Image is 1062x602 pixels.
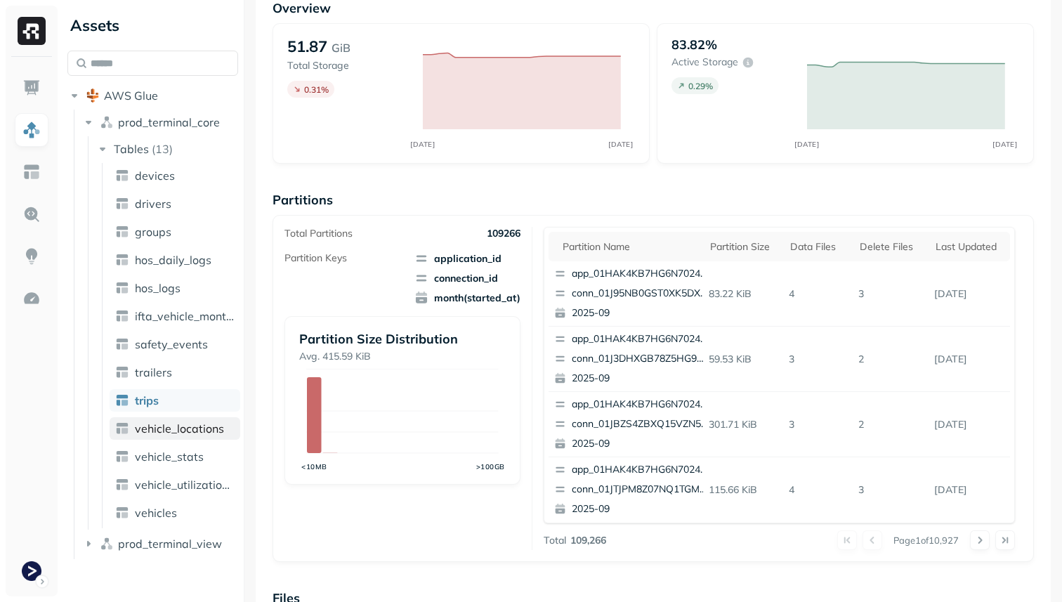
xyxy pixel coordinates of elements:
img: Assets [22,121,41,139]
span: prod_terminal_view [118,537,222,551]
p: Sep 18, 2025 [929,412,1010,437]
p: Partition Keys [284,251,347,265]
p: conn_01JBZS4ZBXQ15VZN5VZN6E9PM8 [572,417,708,431]
p: 59.53 KiB [703,347,784,372]
a: trips [110,389,240,412]
a: hos_daily_logs [110,249,240,271]
img: table [115,478,129,492]
img: table [115,421,129,436]
img: table [115,337,129,351]
a: safety_events [110,333,240,355]
button: AWS Glue [67,84,238,107]
div: Last updated [936,240,1003,254]
img: table [115,450,129,464]
p: 3 [783,347,853,372]
p: 2 [853,412,929,437]
img: Query Explorer [22,205,41,223]
div: Partition size [710,240,777,254]
tspan: [DATE] [609,140,634,148]
img: namespace [100,115,114,129]
p: app_01HAK4KB7HG6N7024210G3S8D5 [572,463,708,477]
a: trailers [110,361,240,384]
p: Sep 18, 2025 [929,478,1010,502]
span: trips [135,393,159,407]
img: table [115,253,129,267]
p: 2 [853,347,929,372]
p: conn_01JTJPM8Z07NQ1TGMRGNFG0G8S [572,483,708,497]
p: 2025-09 [572,502,708,516]
p: Sep 18, 2025 [929,347,1010,372]
p: Active storage [671,55,738,69]
div: Partition name [563,240,696,254]
p: ( 13 ) [152,142,173,156]
button: prod_terminal_view [81,532,239,555]
img: Optimization [22,289,41,308]
img: namespace [100,537,114,551]
a: drivers [110,192,240,215]
img: Asset Explorer [22,163,41,181]
p: Total Partitions [284,227,353,240]
span: ifta_vehicle_months [135,309,235,323]
span: vehicles [135,506,177,520]
span: safety_events [135,337,208,351]
div: Data Files [790,240,846,254]
p: 3 [853,282,929,306]
p: 3 [853,478,929,502]
span: drivers [135,197,171,211]
p: Page 1 of 10,927 [893,534,959,547]
tspan: <10MB [301,462,327,471]
button: app_01HAK4KB7HG6N7024210G3S8D5conn_01J95NB0GST0XK5DXDQB4R3GWX2025-09 [549,261,714,326]
a: vehicle_stats [110,445,240,468]
p: 51.87 [287,37,327,56]
img: Terminal [22,561,41,581]
p: Total [544,534,566,547]
img: table [115,393,129,407]
img: table [115,365,129,379]
p: 0.29 % [688,81,713,91]
button: Tables(13) [96,138,240,160]
p: 301.71 KiB [703,412,784,437]
span: groups [135,225,171,239]
span: hos_logs [135,281,181,295]
button: app_01HAK4KB7HG6N7024210G3S8D5conn_01J3DHXGB78Z5HG9GTQKN1DRJP2025-09 [549,327,714,391]
p: GiB [332,39,350,56]
span: vehicle_locations [135,421,224,436]
p: 109,266 [570,534,606,547]
p: 0.31 % [304,84,329,95]
p: 3 [783,412,853,437]
span: Tables [114,142,149,156]
p: 115.66 KiB [703,478,784,502]
img: table [115,169,129,183]
img: table [115,506,129,520]
div: Assets [67,14,238,37]
p: 4 [783,282,853,306]
p: Avg. 415.59 KiB [299,350,506,363]
a: groups [110,221,240,243]
p: 83.22 KiB [703,282,784,306]
p: Partition Size Distribution [299,331,506,347]
a: hos_logs [110,277,240,299]
span: AWS Glue [104,89,158,103]
tspan: [DATE] [411,140,435,148]
span: vehicle_stats [135,450,204,464]
img: Dashboard [22,79,41,97]
p: 2025-09 [572,437,708,451]
p: 2025-09 [572,372,708,386]
span: devices [135,169,175,183]
p: 83.82% [671,37,717,53]
a: vehicles [110,502,240,524]
p: 109266 [487,227,520,240]
div: Delete Files [860,240,922,254]
tspan: >100GB [476,462,505,471]
tspan: [DATE] [795,140,820,148]
p: conn_01J95NB0GST0XK5DXDQB4R3GWX [572,287,708,301]
a: devices [110,164,240,187]
p: 2025-09 [572,306,708,320]
p: app_01HAK4KB7HG6N7024210G3S8D5 [572,267,708,281]
button: app_01HAK4KB7HG6N7024210G3S8D5conn_01JBZS4ZBXQ15VZN5VZN6E9PM82025-09 [549,392,714,457]
span: application_id [414,251,520,266]
span: prod_terminal_core [118,115,220,129]
span: vehicle_utilization_day [135,478,235,492]
img: table [115,281,129,295]
img: table [115,225,129,239]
